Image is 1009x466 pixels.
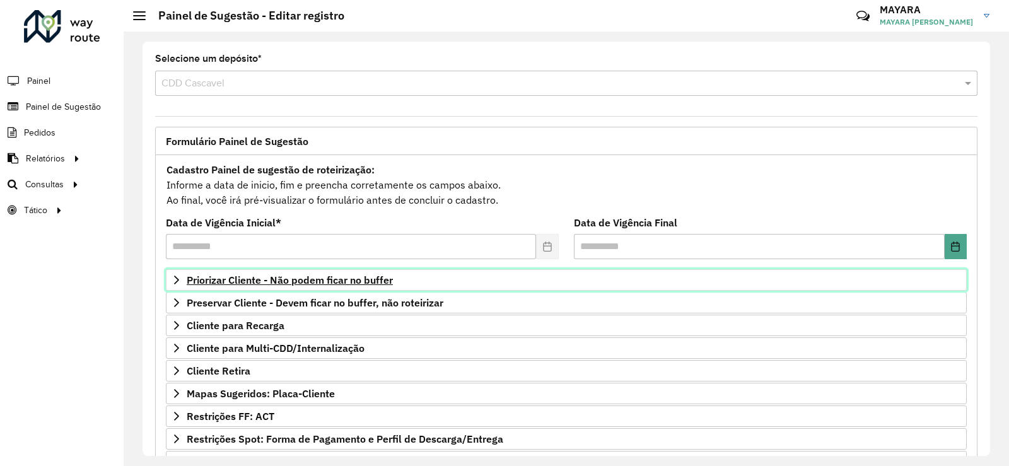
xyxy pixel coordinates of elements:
a: Cliente para Recarga [166,315,967,336]
a: Contato Rápido [849,3,877,30]
span: Restrições Spot: Forma de Pagamento e Perfil de Descarga/Entrega [187,434,503,444]
strong: Cadastro Painel de sugestão de roteirização: [166,163,375,176]
span: Tático [24,204,47,217]
a: Priorizar Cliente - Não podem ficar no buffer [166,269,967,291]
a: Cliente Retira [166,360,967,382]
a: Restrições FF: ACT [166,405,967,427]
button: Choose Date [945,234,967,259]
h3: MAYARA [880,4,974,16]
span: Painel de Sugestão [26,100,101,114]
span: Relatórios [26,152,65,165]
a: Preservar Cliente - Devem ficar no buffer, não roteirizar [166,292,967,313]
span: Pedidos [24,126,55,139]
a: Cliente para Multi-CDD/Internalização [166,337,967,359]
span: Cliente para Recarga [187,320,284,330]
h2: Painel de Sugestão - Editar registro [146,9,344,23]
span: Mapas Sugeridos: Placa-Cliente [187,388,335,399]
span: Painel [27,74,50,88]
span: Cliente Retira [187,366,250,376]
label: Selecione um depósito [155,51,262,66]
label: Data de Vigência Final [574,215,677,230]
div: Informe a data de inicio, fim e preencha corretamente os campos abaixo. Ao final, você irá pré-vi... [166,161,967,208]
span: Consultas [25,178,64,191]
a: Restrições Spot: Forma de Pagamento e Perfil de Descarga/Entrega [166,428,967,450]
span: Priorizar Cliente - Não podem ficar no buffer [187,275,393,285]
a: Mapas Sugeridos: Placa-Cliente [166,383,967,404]
span: Preservar Cliente - Devem ficar no buffer, não roteirizar [187,298,443,308]
span: Formulário Painel de Sugestão [166,136,308,146]
span: Cliente para Multi-CDD/Internalização [187,343,365,353]
span: Restrições FF: ACT [187,411,274,421]
label: Data de Vigência Inicial [166,215,281,230]
span: MAYARA [PERSON_NAME] [880,16,974,28]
